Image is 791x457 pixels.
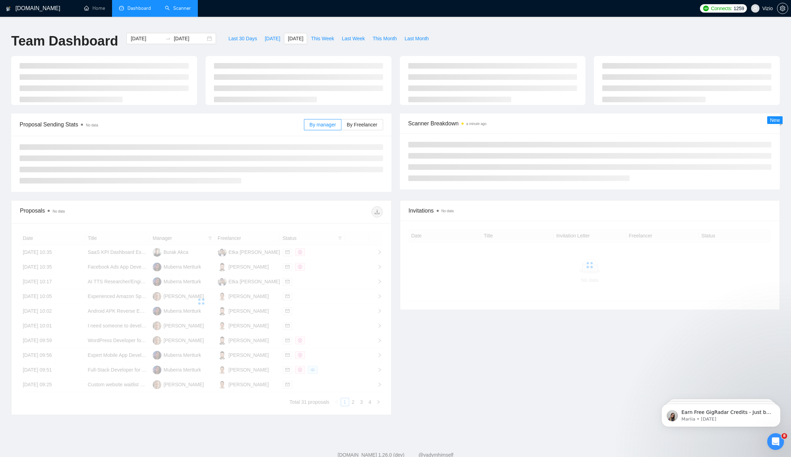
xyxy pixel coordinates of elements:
iframe: Intercom live chat [767,433,784,450]
h1: Team Dashboard [11,33,118,49]
span: No data [442,209,454,213]
input: End date [174,35,206,42]
span: [DATE] [288,35,303,42]
img: upwork-logo.png [703,6,709,11]
a: setting [777,6,788,11]
a: searchScanner [165,5,191,11]
span: By Freelancer [347,122,377,127]
button: This Week [307,33,338,44]
span: dashboard [119,6,124,11]
span: No data [86,123,98,127]
span: Invitations [409,206,771,215]
div: Proposals [20,206,201,217]
input: Start date [131,35,162,42]
span: swap-right [165,36,171,41]
button: Last Week [338,33,369,44]
span: [DATE] [265,35,280,42]
span: Dashboard [127,5,151,11]
span: setting [777,6,788,11]
span: 8 [782,433,787,439]
button: Last 30 Days [224,33,261,44]
span: New [770,117,780,123]
span: 1259 [734,5,744,12]
span: Proposal Sending Stats [20,120,304,129]
span: Last Week [342,35,365,42]
span: to [165,36,171,41]
span: user [753,6,758,11]
iframe: Intercom notifications message [651,389,791,438]
span: No data [53,209,65,213]
button: Last Month [401,33,432,44]
img: logo [6,3,11,14]
time: a minute ago [466,122,487,126]
button: [DATE] [261,33,284,44]
span: This Week [311,35,334,42]
span: Last 30 Days [228,35,257,42]
span: Connects: [711,5,732,12]
span: Scanner Breakdown [408,119,772,128]
span: Last Month [404,35,429,42]
button: This Month [369,33,401,44]
button: [DATE] [284,33,307,44]
span: This Month [373,35,397,42]
span: By manager [310,122,336,127]
button: setting [777,3,788,14]
a: homeHome [84,5,105,11]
